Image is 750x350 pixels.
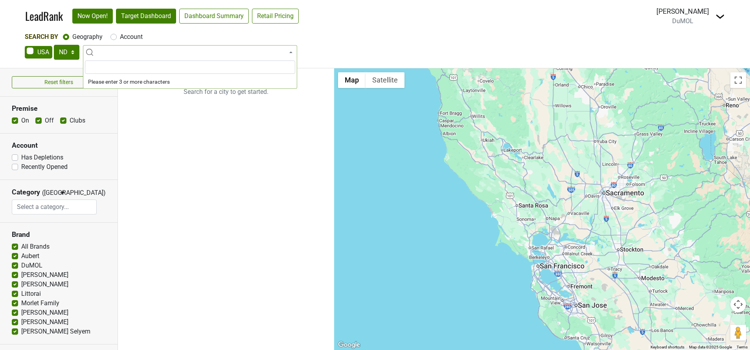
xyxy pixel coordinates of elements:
[25,8,63,24] a: LeadRank
[730,297,746,312] button: Map camera controls
[336,340,362,350] a: Open this area in Google Maps (opens a new window)
[116,9,176,24] a: Target Dashboard
[21,327,90,336] label: [PERSON_NAME] Selyem
[21,280,68,289] label: [PERSON_NAME]
[672,17,693,25] span: DuMOL
[737,345,748,349] a: Terms
[715,12,725,21] img: Dropdown Menu
[118,68,334,115] p: Search for a city to get started.
[21,299,59,308] label: Morlet Family
[12,200,96,214] input: Select a category...
[179,9,249,24] a: Dashboard Summary
[45,116,54,125] label: Off
[21,162,68,172] label: Recently Opened
[21,317,68,327] label: [PERSON_NAME]
[21,289,41,299] label: Littorai
[651,345,684,350] button: Keyboard shortcuts
[21,242,50,251] label: All Brands
[730,325,746,341] button: Drag Pegman onto the map to open Street View
[72,32,103,42] label: Geography
[21,261,42,270] label: DuMOL
[12,76,106,88] button: Reset filters
[366,72,404,88] button: Show satellite imagery
[12,231,106,239] h3: Brand
[730,72,746,88] button: Toggle fullscreen view
[12,141,106,150] h3: Account
[336,340,362,350] img: Google
[21,270,68,280] label: [PERSON_NAME]
[338,72,366,88] button: Show street map
[656,6,709,16] div: [PERSON_NAME]
[252,9,299,24] a: Retail Pricing
[21,251,39,261] label: Aubert
[42,188,58,200] span: ([GEOGRAPHIC_DATA])
[21,153,63,162] label: Has Depletions
[21,116,29,125] label: On
[12,188,40,196] h3: Category
[25,33,58,40] span: Search By
[12,104,106,113] h3: Premise
[72,9,113,24] a: Now Open!
[83,75,297,88] li: Please enter 3 or more characters
[120,32,143,42] label: Account
[60,189,66,196] span: ▼
[689,345,732,349] span: Map data ©2025 Google
[70,116,85,125] label: Clubs
[21,308,68,317] label: [PERSON_NAME]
